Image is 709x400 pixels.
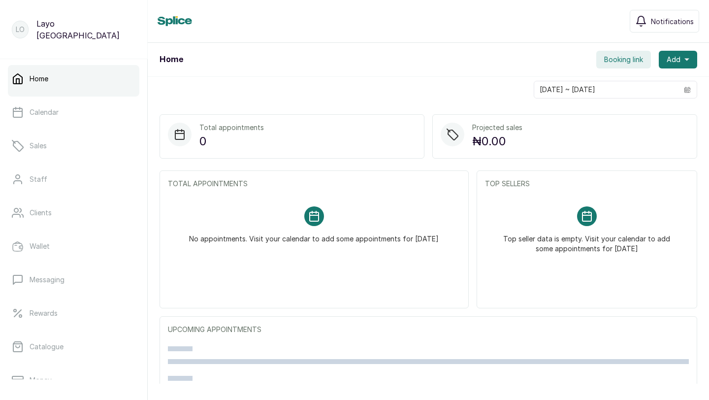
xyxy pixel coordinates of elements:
p: Projected sales [472,123,522,133]
p: Catalogue [30,342,64,352]
p: UPCOMING APPOINTMENTS [168,325,689,334]
a: Catalogue [8,333,139,361]
a: Home [8,65,139,93]
p: Messaging [30,275,64,285]
a: Clients [8,199,139,227]
span: Notifications [651,16,694,27]
p: Total appointments [199,123,264,133]
button: Booking link [596,51,651,68]
p: Staff [30,174,47,184]
svg: calendar [684,86,691,93]
a: Messaging [8,266,139,294]
p: Wallet [30,241,50,251]
p: Rewards [30,308,58,318]
p: Calendar [30,107,59,117]
p: Home [30,74,48,84]
span: Booking link [604,55,643,65]
a: Wallet [8,233,139,260]
a: Sales [8,132,139,160]
p: TOTAL APPOINTMENTS [168,179,460,189]
p: Clients [30,208,52,218]
a: Calendar [8,99,139,126]
p: Top seller data is empty. Visit your calendar to add some appointments for [DATE] [497,226,677,254]
p: TOP SELLERS [485,179,689,189]
p: Sales [30,141,47,151]
p: Layo [GEOGRAPHIC_DATA] [36,18,135,41]
h1: Home [160,54,183,66]
p: LO [16,25,25,34]
button: Add [659,51,697,68]
input: Select date [534,81,678,98]
a: Rewards [8,300,139,327]
p: No appointments. Visit your calendar to add some appointments for [DATE] [189,226,439,244]
p: 0 [199,133,264,150]
p: ₦0.00 [472,133,522,150]
span: Add [667,55,680,65]
button: Notifications [630,10,699,33]
a: Staff [8,166,139,193]
p: Money [30,375,52,385]
a: Money [8,367,139,394]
